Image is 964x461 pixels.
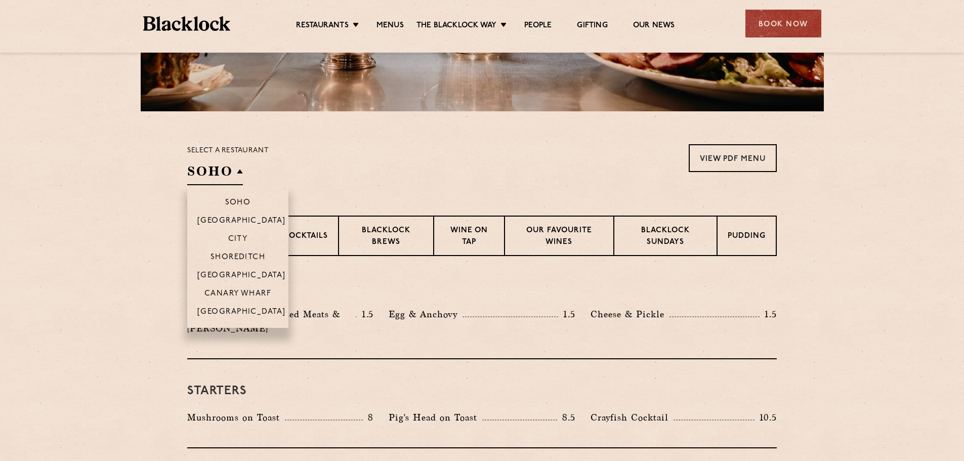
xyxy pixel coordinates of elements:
p: Crayfish Cocktail [591,410,674,425]
p: Select a restaurant [187,144,269,157]
p: Canary Wharf [204,289,271,300]
img: BL_Textured_Logo-footer-cropped.svg [143,16,231,31]
p: 1.5 [558,308,575,321]
p: 1.5 [357,308,374,321]
h3: Starters [187,385,777,398]
div: Book Now [745,10,821,37]
p: Soho [225,198,251,208]
p: Cheese & Pickle [591,307,669,321]
p: [GEOGRAPHIC_DATA] [197,217,286,227]
p: Blacklock Brews [349,225,423,249]
p: 1.5 [760,308,777,321]
p: 8 [363,411,373,424]
a: View PDF Menu [689,144,777,172]
p: Our favourite wines [515,225,603,249]
h3: Pre Chop Bites [187,281,777,295]
p: [GEOGRAPHIC_DATA] [197,308,286,318]
p: Shoreditch [211,253,266,263]
a: Gifting [577,21,607,32]
p: City [228,235,248,245]
p: Mushrooms on Toast [187,410,285,425]
p: Wine on Tap [444,225,494,249]
p: Pig's Head on Toast [389,410,482,425]
a: The Blacklock Way [416,21,496,32]
a: People [524,21,552,32]
a: Restaurants [296,21,349,32]
p: Pudding [728,231,766,243]
p: [GEOGRAPHIC_DATA] [197,271,286,281]
a: Our News [633,21,675,32]
p: Cocktails [283,231,328,243]
p: Blacklock Sundays [624,225,706,249]
a: Menus [376,21,404,32]
p: 10.5 [755,411,777,424]
h2: SOHO [187,162,243,185]
p: 8.5 [557,411,575,424]
p: Egg & Anchovy [389,307,463,321]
